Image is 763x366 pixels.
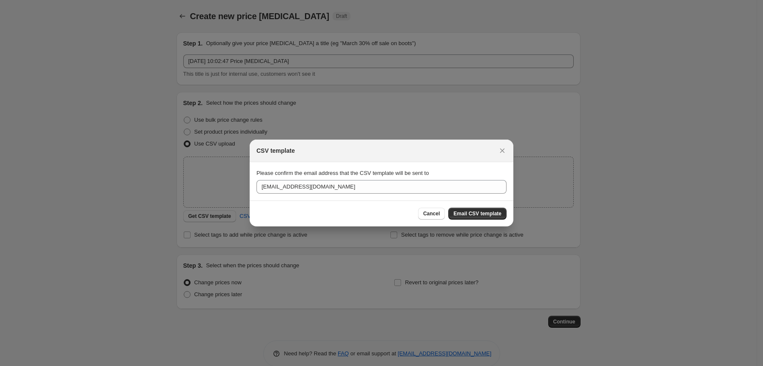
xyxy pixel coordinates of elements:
[496,145,508,157] button: Close
[256,170,429,176] span: Please confirm the email address that the CSV template will be sent to
[448,208,507,220] button: Email CSV template
[418,208,445,220] button: Cancel
[423,210,440,217] span: Cancel
[256,146,295,155] h2: CSV template
[453,210,501,217] span: Email CSV template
